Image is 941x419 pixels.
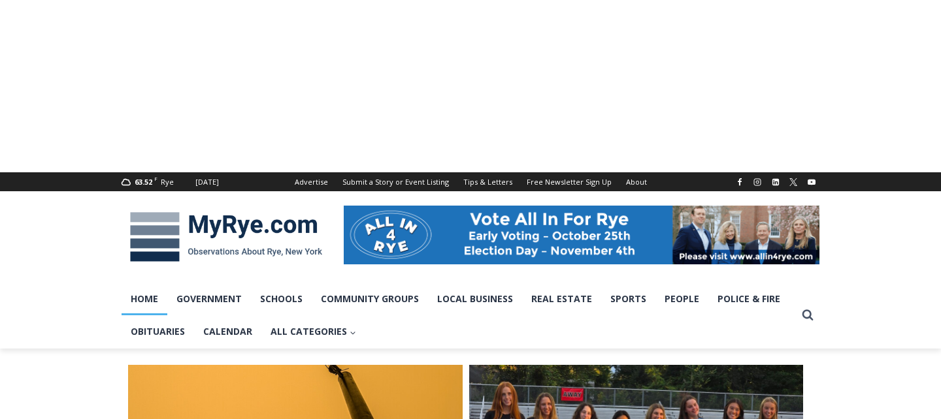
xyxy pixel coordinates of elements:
a: Home [122,283,167,315]
a: Sports [601,283,655,315]
a: Police & Fire [708,283,789,315]
span: All Categories [271,324,356,339]
a: Calendar [194,315,261,348]
a: Free Newsletter Sign Up [520,172,619,191]
a: Community Groups [312,283,428,315]
div: [DATE] [195,176,219,188]
div: Rye [161,176,174,188]
span: 63.52 [135,177,152,187]
img: MyRye.com [122,203,331,271]
a: Obituaries [122,315,194,348]
a: Facebook [732,174,748,190]
nav: Secondary Navigation [288,172,654,191]
a: People [655,283,708,315]
a: Local Business [428,283,522,315]
a: Advertise [288,172,335,191]
span: F [154,175,157,182]
a: Real Estate [522,283,601,315]
a: X [785,174,801,190]
a: All Categories [261,315,365,348]
a: Instagram [750,174,765,190]
a: Linkedin [768,174,784,190]
a: Schools [251,283,312,315]
img: All in for Rye [344,206,819,264]
button: View Search Form [796,303,819,327]
a: Government [167,283,251,315]
a: About [619,172,654,191]
a: YouTube [804,174,819,190]
nav: Primary Navigation [122,283,796,349]
a: Submit a Story or Event Listing [335,172,456,191]
a: Tips & Letters [456,172,520,191]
